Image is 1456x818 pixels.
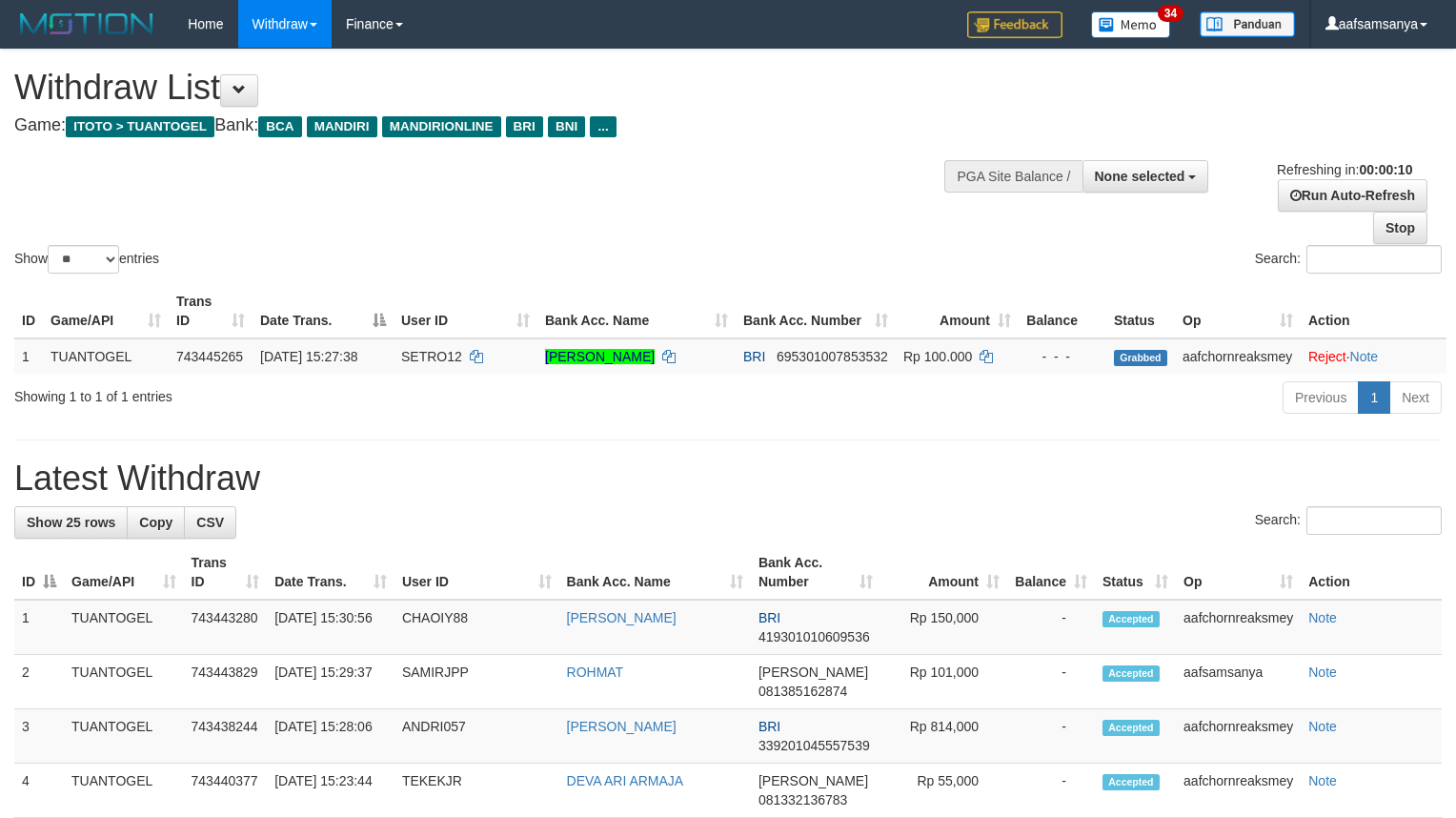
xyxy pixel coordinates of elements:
[1176,655,1301,709] td: aafsamsanya
[169,284,253,338] th: Trans ID: activate to sort column ascending
[1007,545,1095,600] th: Balance: activate to sort column ascending
[258,116,301,137] span: BCA
[1301,338,1446,374] td: ·
[1308,665,1337,680] a: Note
[14,284,43,338] th: ID
[1176,764,1301,818] td: aafchornreaksmey
[184,764,268,818] td: 743440377
[394,655,559,709] td: SAMIRJPP
[267,545,394,600] th: Date Trans.: activate to sort column ascending
[1095,169,1185,184] span: None selected
[506,116,543,137] span: BRI
[567,773,684,788] a: DEVA ARI ARMAJA
[1007,709,1095,764] td: -
[537,284,736,338] th: Bank Acc. Name: activate to sort column ascending
[545,349,655,364] a: [PERSON_NAME]
[567,665,624,680] a: ROHMAT
[880,764,1007,818] td: Rp 55,000
[184,600,268,655] td: 743443280
[567,719,677,734] a: [PERSON_NAME]
[896,284,1019,338] th: Amount: activate to sort column ascending
[967,11,1062,38] img: Feedback.jpg
[944,160,1082,193] div: PGA Site Balance /
[1176,545,1301,600] th: Op: activate to sort column ascending
[27,515,115,530] span: Show 25 rows
[14,460,1442,498] h1: Latest Withdraw
[1308,349,1346,364] a: Reject
[880,600,1007,655] td: Rp 150,000
[1350,349,1379,364] a: Note
[758,629,870,644] span: Copy 419301010609536 to clipboard
[1158,5,1183,22] span: 34
[1283,381,1359,414] a: Previous
[253,284,394,338] th: Date Trans.: activate to sort column descending
[176,349,243,364] span: 743445265
[127,506,185,539] a: Copy
[567,610,677,625] a: [PERSON_NAME]
[14,655,64,709] td: 2
[14,709,64,764] td: 3
[548,116,585,137] span: BNI
[1308,610,1337,625] a: Note
[14,69,952,107] h1: Withdraw List
[1114,350,1167,366] span: Grabbed
[267,764,394,818] td: [DATE] 15:23:44
[1255,245,1442,274] label: Search:
[1007,655,1095,709] td: -
[1277,162,1412,177] span: Refreshing in:
[758,738,870,753] span: Copy 339201045557539 to clipboard
[751,545,880,600] th: Bank Acc. Number: activate to sort column ascending
[64,600,184,655] td: TUANTOGEL
[1358,381,1390,414] a: 1
[777,349,888,364] span: Copy 695301007853532 to clipboard
[1359,162,1412,177] strong: 00:00:10
[382,116,501,137] span: MANDIRIONLINE
[758,684,847,699] span: Copy 081385162874 to clipboard
[880,655,1007,709] td: Rp 101,000
[14,379,593,406] div: Showing 1 to 1 of 1 entries
[394,600,559,655] td: CHAOIY88
[1007,600,1095,655] td: -
[758,610,780,625] span: BRI
[1373,212,1427,244] a: Stop
[14,245,159,274] label: Show entries
[758,665,868,680] span: [PERSON_NAME]
[1102,720,1160,736] span: Accepted
[184,709,268,764] td: 743438244
[401,349,462,364] span: SETRO12
[64,655,184,709] td: TUANTOGEL
[14,338,43,374] td: 1
[64,545,184,600] th: Game/API: activate to sort column ascending
[307,116,377,137] span: MANDIRI
[184,506,236,539] a: CSV
[1308,773,1337,788] a: Note
[743,349,765,364] span: BRI
[1082,160,1209,193] button: None selected
[196,515,224,530] span: CSV
[66,116,214,137] span: ITOTO > TUANTOGEL
[1091,11,1171,38] img: Button%20Memo.svg
[1106,284,1175,338] th: Status
[1255,506,1442,535] label: Search:
[1306,506,1442,535] input: Search:
[590,116,616,137] span: ...
[1308,719,1337,734] a: Note
[267,709,394,764] td: [DATE] 15:28:06
[267,600,394,655] td: [DATE] 15:30:56
[64,764,184,818] td: TUANTOGEL
[1306,245,1442,274] input: Search:
[1007,764,1095,818] td: -
[1175,284,1301,338] th: Op: activate to sort column ascending
[1102,774,1160,790] span: Accepted
[14,116,952,135] h4: Game: Bank:
[1200,11,1295,37] img: panduan.png
[184,545,268,600] th: Trans ID: activate to sort column ascending
[903,349,972,364] span: Rp 100.000
[14,764,64,818] td: 4
[394,545,559,600] th: User ID: activate to sort column ascending
[1095,545,1176,600] th: Status: activate to sort column ascending
[559,545,751,600] th: Bank Acc. Name: activate to sort column ascending
[1389,381,1442,414] a: Next
[880,709,1007,764] td: Rp 814,000
[139,515,172,530] span: Copy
